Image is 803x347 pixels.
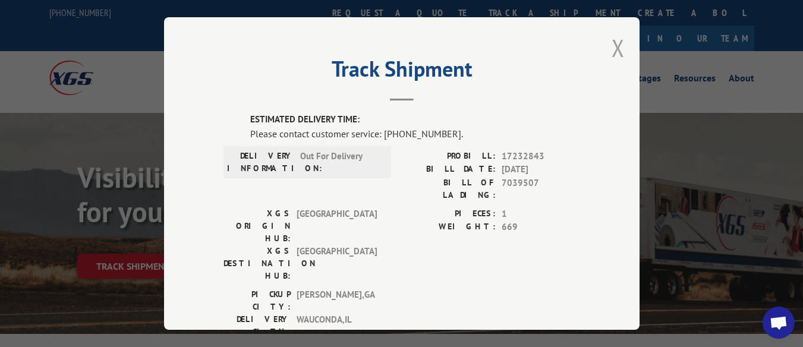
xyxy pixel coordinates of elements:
span: WAUCONDA , IL [297,313,377,338]
label: XGS DESTINATION HUB: [223,245,291,282]
div: Please contact customer service: [PHONE_NUMBER]. [250,127,580,141]
h2: Track Shipment [223,61,580,83]
label: BILL OF LADING: [402,176,496,201]
span: [GEOGRAPHIC_DATA] [297,245,377,282]
label: PROBILL: [402,150,496,163]
label: PIECES: [402,207,496,221]
span: 669 [502,220,580,234]
label: DELIVERY CITY: [223,313,291,338]
span: 7039507 [502,176,580,201]
label: DELIVERY INFORMATION: [227,150,294,175]
label: BILL DATE: [402,163,496,176]
div: Open chat [763,307,795,339]
span: Out For Delivery [300,150,380,175]
span: [DATE] [502,163,580,176]
label: XGS ORIGIN HUB: [223,207,291,245]
label: WEIGHT: [402,220,496,234]
button: Close modal [612,32,625,64]
span: 1 [502,207,580,221]
label: PICKUP CITY: [223,288,291,313]
span: [PERSON_NAME] , GA [297,288,377,313]
span: 17232843 [502,150,580,163]
label: ESTIMATED DELIVERY TIME: [250,113,580,127]
span: [GEOGRAPHIC_DATA] [297,207,377,245]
